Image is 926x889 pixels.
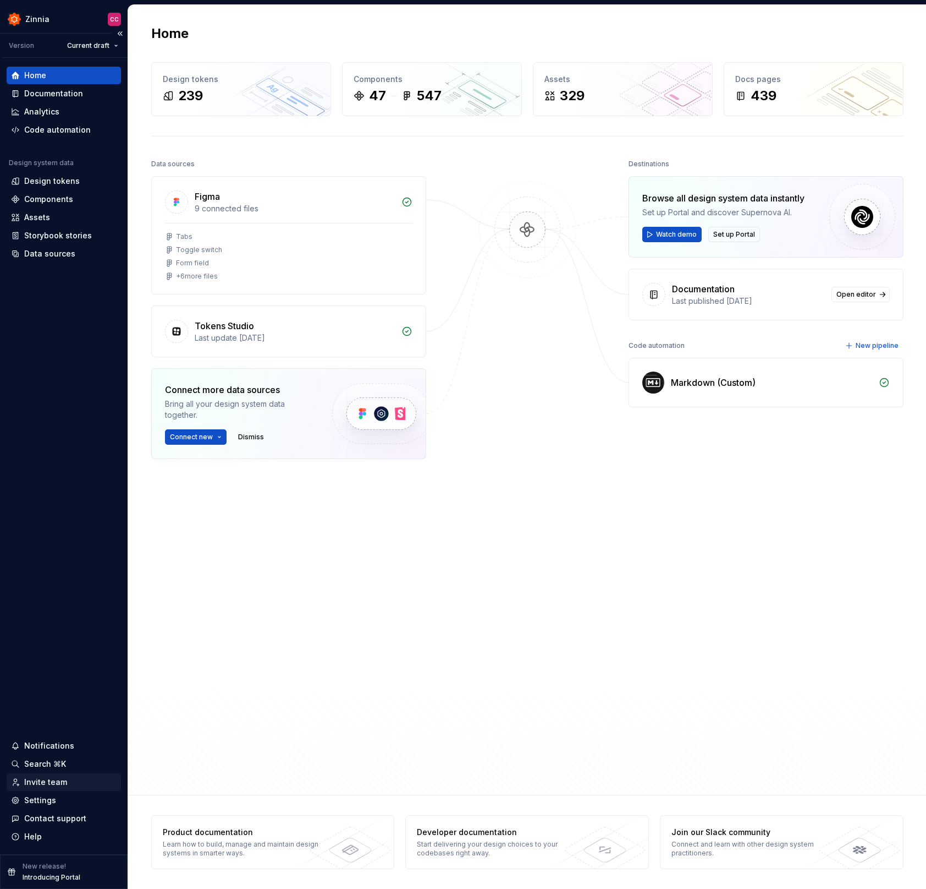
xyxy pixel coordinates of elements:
[170,433,213,441] span: Connect new
[560,87,585,105] div: 329
[23,873,80,882] p: Introducing Portal
[842,338,903,353] button: New pipeline
[151,306,426,357] a: Tokens StudioLast update [DATE]
[724,62,903,116] a: Docs pages439
[176,246,222,254] div: Toggle switch
[836,290,876,299] span: Open editor
[831,287,890,302] a: Open editor
[178,87,203,105] div: 239
[671,376,756,389] div: Markdown (Custom)
[9,41,34,50] div: Version
[24,230,92,241] div: Storybook stories
[195,319,254,332] div: Tokens Studio
[165,399,313,421] div: Bring all your design system data together.
[7,737,121,755] button: Notifications
[417,827,577,838] div: Developer documentation
[660,815,903,869] a: Join our Slack communityConnect and learn with other design system practitioners.
[24,795,56,806] div: Settings
[165,429,227,445] button: Connect new
[163,74,319,85] div: Design tokens
[7,209,121,226] a: Assets
[238,433,264,441] span: Dismiss
[163,840,323,858] div: Learn how to build, manage and maintain design systems in smarter ways.
[151,25,189,42] h2: Home
[671,840,831,858] div: Connect and learn with other design system practitioners.
[642,207,804,218] div: Set up Portal and discover Supernova AI.
[417,840,577,858] div: Start delivering your design choices to your codebases right away.
[642,227,702,242] button: Watch demo
[713,230,755,239] span: Set up Portal
[67,41,109,50] span: Current draft
[151,156,195,172] div: Data sources
[24,124,91,135] div: Code automation
[24,176,80,187] div: Design tokens
[7,190,121,208] a: Components
[24,831,42,842] div: Help
[24,777,67,788] div: Invite team
[165,383,313,396] div: Connect more data sources
[176,232,192,241] div: Tabs
[7,103,121,121] a: Analytics
[369,87,386,105] div: 47
[23,862,66,871] p: New release!
[629,338,685,353] div: Code automation
[176,272,218,281] div: + 6 more files
[24,212,50,223] div: Assets
[195,190,220,203] div: Figma
[151,62,331,116] a: Design tokens239
[24,740,74,751] div: Notifications
[642,192,804,205] div: Browse all design system data instantly
[7,85,121,102] a: Documentation
[195,203,395,214] div: 9 connected files
[7,773,121,791] a: Invite team
[7,755,121,773] button: Search ⌘K
[7,245,121,263] a: Data sources
[112,26,128,41] button: Collapse sidebar
[7,810,121,827] button: Contact support
[8,13,21,26] img: 45b30344-6175-44f5-928b-e1fa7fb9357c.png
[672,296,825,307] div: Last published [DATE]
[7,828,121,846] button: Help
[163,827,323,838] div: Product documentation
[195,332,395,343] div: Last update [DATE]
[405,815,649,869] a: Developer documentationStart delivering your design choices to your codebases right away.
[25,14,49,25] div: Zinnia
[7,792,121,809] a: Settings
[24,248,75,259] div: Data sources
[110,15,119,24] div: CC
[544,74,701,85] div: Assets
[2,7,125,31] button: ZinniaCC
[533,62,713,116] a: Assets329
[24,194,73,205] div: Components
[7,227,121,244] a: Storybook stories
[176,259,209,268] div: Form field
[24,106,59,117] div: Analytics
[417,87,442,105] div: 547
[856,341,899,350] span: New pipeline
[629,156,669,172] div: Destinations
[342,62,522,116] a: Components47547
[656,230,697,239] span: Watch demo
[24,70,46,81] div: Home
[751,87,776,105] div: 439
[7,67,121,84] a: Home
[233,429,269,445] button: Dismiss
[354,74,510,85] div: Components
[735,74,892,85] div: Docs pages
[671,827,831,838] div: Join our Slack community
[62,38,123,53] button: Current draft
[24,759,66,770] div: Search ⌘K
[24,88,83,99] div: Documentation
[151,176,426,294] a: Figma9 connected filesTabsToggle switchForm field+6more files
[708,227,760,242] button: Set up Portal
[24,813,86,824] div: Contact support
[9,159,74,167] div: Design system data
[151,815,395,869] a: Product documentationLearn how to build, manage and maintain design systems in smarter ways.
[7,121,121,139] a: Code automation
[672,282,735,296] div: Documentation
[7,172,121,190] a: Design tokens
